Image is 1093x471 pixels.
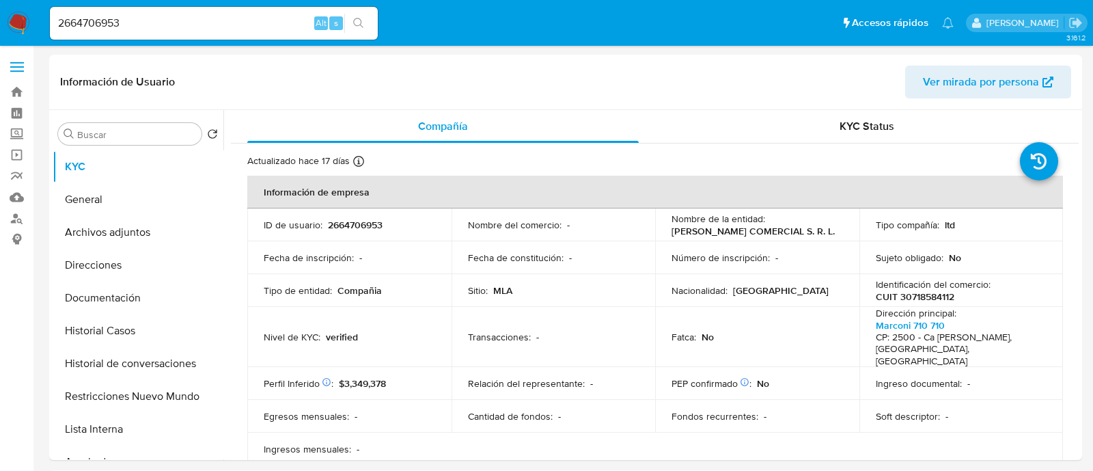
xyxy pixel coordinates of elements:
[852,16,928,30] span: Accesos rápidos
[672,252,770,264] p: Número de inscripción :
[967,377,970,390] p: -
[207,129,218,144] button: Volver al orden por defecto
[53,282,223,314] button: Documentación
[264,377,333,390] p: Perfil Inferido :
[876,319,945,332] a: Marconi 710 710
[876,332,1042,368] h4: CP: 2500 - Ca [PERSON_NAME], [GEOGRAPHIC_DATA], [GEOGRAPHIC_DATA]
[334,16,338,29] span: s
[757,377,769,390] p: No
[493,284,512,297] p: MLA
[77,129,196,141] input: Buscar
[468,252,564,264] p: Fecha de constitución :
[536,331,539,343] p: -
[569,252,572,264] p: -
[775,252,778,264] p: -
[733,284,829,297] p: [GEOGRAPHIC_DATA]
[590,377,593,390] p: -
[702,331,714,343] p: No
[672,284,728,297] p: Nacionalidad :
[247,176,1063,208] th: Información de empresa
[905,66,1071,98] button: Ver mirada por persona
[337,284,382,297] p: Compañia
[672,331,696,343] p: Fatca :
[357,443,359,455] p: -
[247,154,350,167] p: Actualizado hace 17 días
[876,307,956,319] p: Dirección principal :
[264,219,322,231] p: ID de usuario :
[840,118,894,134] span: KYC Status
[53,314,223,347] button: Historial Casos
[316,16,327,29] span: Alt
[468,284,488,297] p: Sitio :
[53,380,223,413] button: Restricciones Nuevo Mundo
[264,252,354,264] p: Fecha de inscripción :
[60,75,175,89] h1: Información de Usuario
[1068,16,1083,30] a: Salir
[53,347,223,380] button: Historial de conversaciones
[64,129,74,139] button: Buscar
[986,16,1064,29] p: milagros.cisterna@mercadolibre.com
[468,377,585,390] p: Relación del representante :
[418,118,468,134] span: Compañía
[923,66,1039,98] span: Ver mirada por persona
[942,17,954,29] a: Notificaciones
[764,410,766,422] p: -
[468,331,531,343] p: Transacciones :
[326,331,358,343] p: verified
[53,249,223,282] button: Direcciones
[876,410,940,422] p: Soft descriptor :
[876,278,991,291] p: Identificación del comercio :
[264,284,332,297] p: Tipo de entidad :
[53,413,223,446] button: Lista Interna
[264,331,320,343] p: Nivel de KYC :
[567,219,570,231] p: -
[876,219,939,231] p: Tipo compañía :
[949,252,961,264] p: No
[945,219,955,231] p: ltd
[672,225,835,237] p: [PERSON_NAME] COMERCIAL S. R. L.
[264,410,349,422] p: Egresos mensuales :
[328,219,383,231] p: 2664706953
[339,377,386,390] span: $3,349,378
[876,291,954,303] p: CUIT 30718584112
[876,377,962,390] p: Ingreso documental :
[344,14,372,33] button: search-icon
[672,213,765,225] p: Nombre de la entidad :
[876,252,943,264] p: Sujeto obligado :
[355,410,357,422] p: -
[53,150,223,183] button: KYC
[945,410,948,422] p: -
[672,410,758,422] p: Fondos recurrentes :
[468,219,562,231] p: Nombre del comercio :
[50,14,378,32] input: Buscar usuario o caso...
[53,183,223,216] button: General
[264,443,351,455] p: Ingresos mensuales :
[672,377,751,390] p: PEP confirmado :
[558,410,561,422] p: -
[53,216,223,249] button: Archivos adjuntos
[359,252,362,264] p: -
[468,410,553,422] p: Cantidad de fondos :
